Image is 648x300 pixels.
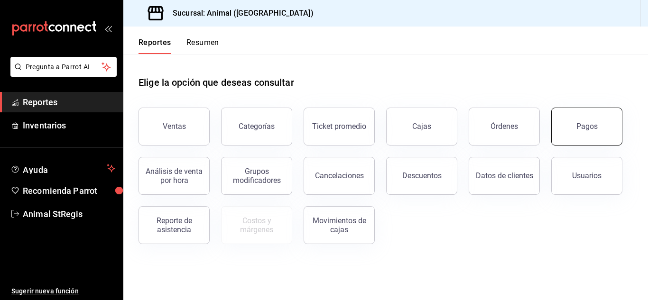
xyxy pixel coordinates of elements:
button: Pregunta a Parrot AI [10,57,117,77]
span: Pregunta a Parrot AI [26,62,102,72]
button: open_drawer_menu [104,25,112,32]
button: Ventas [139,108,210,145]
div: Ticket promedio [312,122,366,131]
span: Inventarios [23,119,115,132]
button: Usuarios [551,157,622,195]
h3: Sucursal: Animal ([GEOGRAPHIC_DATA]) [165,8,314,19]
a: Pregunta a Parrot AI [7,69,117,79]
button: Pagos [551,108,622,145]
div: Cajas [412,122,431,131]
button: Resumen [186,38,219,54]
div: navigation tabs [139,38,219,54]
div: Usuarios [572,171,602,180]
button: Análisis de venta por hora [139,157,210,195]
span: Sugerir nueva función [11,286,115,296]
span: Ayuda [23,163,103,174]
button: Movimientos de cajas [304,206,375,244]
h1: Elige la opción que deseas consultar [139,75,294,90]
button: Descuentos [386,157,457,195]
button: Órdenes [469,108,540,145]
div: Pagos [576,122,598,131]
button: Ticket promedio [304,108,375,145]
button: Grupos modificadores [221,157,292,195]
span: Reportes [23,96,115,109]
div: Movimientos de cajas [310,216,369,234]
div: Órdenes [491,122,518,131]
div: Grupos modificadores [227,167,286,185]
button: Contrata inventarios para ver este reporte [221,206,292,244]
button: Cancelaciones [304,157,375,195]
div: Datos de clientes [476,171,533,180]
button: Reportes [139,38,171,54]
button: Reporte de asistencia [139,206,210,244]
button: Datos de clientes [469,157,540,195]
span: Animal StRegis [23,208,115,220]
div: Reporte de asistencia [145,216,204,234]
div: Descuentos [402,171,442,180]
div: Análisis de venta por hora [145,167,204,185]
div: Ventas [163,122,186,131]
div: Categorías [239,122,275,131]
div: Costos y márgenes [227,216,286,234]
span: Recomienda Parrot [23,184,115,197]
button: Categorías [221,108,292,145]
div: Cancelaciones [315,171,364,180]
button: Cajas [386,108,457,145]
